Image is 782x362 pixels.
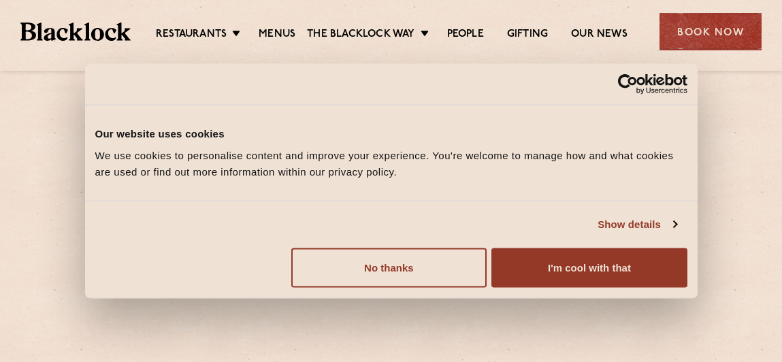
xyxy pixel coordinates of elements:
[307,28,414,43] a: The Blacklock Way
[95,147,687,180] div: We use cookies to personalise content and improve your experience. You're welcome to manage how a...
[507,28,548,43] a: Gifting
[291,248,487,287] button: No thanks
[447,28,484,43] a: People
[659,13,762,50] div: Book Now
[259,28,295,43] a: Menus
[156,28,227,43] a: Restaurants
[491,248,687,287] button: I'm cool with that
[20,22,131,41] img: BL_Textured_Logo-footer-cropped.svg
[568,74,687,95] a: Usercentrics Cookiebot - opens in a new window
[571,28,628,43] a: Our News
[598,216,677,233] a: Show details
[95,126,687,142] div: Our website uses cookies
